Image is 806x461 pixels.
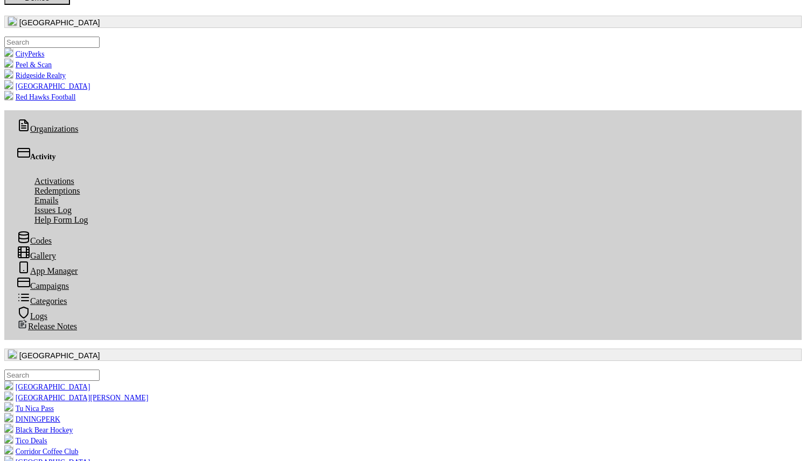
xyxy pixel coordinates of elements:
[9,280,78,292] a: Campaigns
[9,310,56,322] a: Logs
[4,50,44,58] a: CityPerks
[26,185,88,197] a: Redemptions
[4,61,52,69] a: Peel & Scan
[4,405,54,413] a: Tu Nica Pass
[4,392,13,400] img: mQPUoQxfIUcZGVjFKDSEKbT27olGNZVpZjUgqHNS.png
[4,394,148,402] a: [GEOGRAPHIC_DATA][PERSON_NAME]
[4,16,802,28] button: [GEOGRAPHIC_DATA]
[4,383,90,391] a: [GEOGRAPHIC_DATA]
[4,426,73,434] a: Black Bear Hockey
[8,17,17,25] img: 0SBPtshqTvrgEtdEgrWk70gKnUHZpYRm94MZ5hDb.png
[4,424,13,432] img: 8mwdIaqQ57Gxce0ZYLDdt4cfPpXx8QwJjnoSsc4c.png
[26,175,83,187] a: Activations
[4,72,66,80] a: Ridgeside Realty
[4,402,13,411] img: 47e4GQXcRwEyAopLUql7uJl1j56dh6AIYZC79JbN.png
[4,93,76,101] a: Red Hawks Football
[4,82,90,90] a: [GEOGRAPHIC_DATA]
[4,37,802,102] ul: [GEOGRAPHIC_DATA]
[4,59,13,67] img: xEJfzBn14Gqk52WXYUPJGPZZY80lB8Gpb3Y1ccPk.png
[4,69,13,78] img: mqtmdW2lgt3F7IVbFvpqGuNrUBzchY4PLaWToHMU.png
[17,146,789,161] div: Activity
[4,413,13,422] img: hvStDAXTQetlbtk3PNAXwGlwD7WEZXonuVeW2rdL.png
[4,48,13,56] img: KU1gjHo6iQoewuS2EEpjC7SefdV31G12oQhDVBj4.png
[26,204,80,216] a: Issues Log
[9,123,87,135] a: Organizations
[26,214,97,226] a: Help Form Log
[4,349,802,361] button: [GEOGRAPHIC_DATA]
[9,265,86,277] a: App Manager
[8,350,17,358] img: 0SBPtshqTvrgEtdEgrWk70gKnUHZpYRm94MZ5hDb.png
[4,435,13,443] img: 65Ub9Kbg6EKkVtfooX73hwGGlFbexxHlnpgbdEJ1.png
[9,235,60,247] a: Codes
[4,448,79,456] a: Corridor Coffee Club
[4,370,100,381] input: .form-control-sm
[9,295,75,307] a: Categories
[9,320,86,332] a: Release Notes
[4,437,47,445] a: Tico Deals
[26,194,67,207] a: Emails
[9,250,65,262] a: Gallery
[4,445,13,454] img: l9qMkhaEtrtl2KSmeQmIMMuo0MWM2yK13Spz7TvA.png
[4,91,13,100] img: B4TTOcektNnJKTnx2IcbGdeHDbTXjfJiwl6FNTjm.png
[4,37,100,48] input: .form-control-sm
[4,381,13,389] img: 0SBPtshqTvrgEtdEgrWk70gKnUHZpYRm94MZ5hDb.png
[4,80,13,89] img: LcHXC8OmAasj0nmL6Id6sMYcOaX2uzQAQ5e8h748.png
[4,415,60,423] a: DININGPERK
